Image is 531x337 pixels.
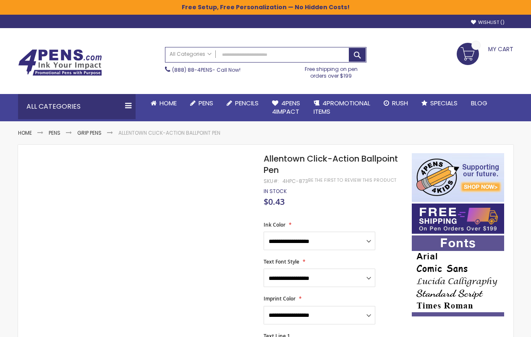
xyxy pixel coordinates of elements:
[264,295,296,302] span: Imprint Color
[77,129,102,136] a: Grip Pens
[18,94,136,119] div: All Categories
[415,94,464,112] a: Specials
[412,235,504,316] img: font-personalization-examples
[172,66,241,73] span: - Call Now!
[170,51,212,57] span: All Categories
[199,99,213,107] span: Pens
[308,177,396,183] a: Be the first to review this product
[430,99,458,107] span: Specials
[264,258,299,265] span: Text Font Style
[283,178,308,185] div: 4HPC-873
[307,94,377,121] a: 4PROMOTIONALITEMS
[264,188,287,195] div: Availability
[412,153,504,202] img: 4pens 4 kids
[264,188,287,195] span: In stock
[464,94,494,112] a: Blog
[118,130,220,136] li: Allentown Click-Action Ballpoint Pen
[183,94,220,112] a: Pens
[165,47,216,61] a: All Categories
[296,63,366,79] div: Free shipping on pen orders over $199
[172,66,212,73] a: (888) 88-4PENS
[272,99,300,116] span: 4Pens 4impact
[264,221,285,228] span: Ink Color
[392,99,408,107] span: Rush
[49,129,60,136] a: Pens
[18,49,102,76] img: 4Pens Custom Pens and Promotional Products
[264,178,279,185] strong: SKU
[235,99,259,107] span: Pencils
[377,94,415,112] a: Rush
[265,94,307,121] a: 4Pens4impact
[144,94,183,112] a: Home
[471,99,487,107] span: Blog
[264,153,398,176] span: Allentown Click-Action Ballpoint Pen
[471,19,505,26] a: Wishlist
[264,196,285,207] span: $0.43
[314,99,370,116] span: 4PROMOTIONAL ITEMS
[412,204,504,234] img: Free shipping on orders over $199
[220,94,265,112] a: Pencils
[160,99,177,107] span: Home
[18,129,32,136] a: Home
